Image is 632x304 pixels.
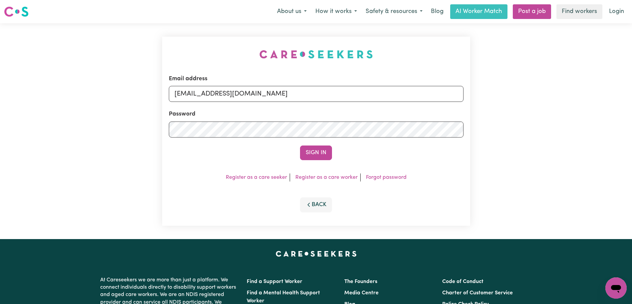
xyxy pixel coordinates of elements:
[300,197,332,212] button: Back
[169,75,207,83] label: Email address
[427,4,448,19] a: Blog
[513,4,551,19] a: Post a job
[311,5,361,19] button: How it works
[276,251,357,256] a: Careseekers home page
[442,290,513,296] a: Charter of Customer Service
[300,146,332,160] button: Sign In
[366,175,407,180] a: Forgot password
[169,86,464,102] input: Email address
[344,290,379,296] a: Media Centre
[442,279,483,284] a: Code of Conduct
[4,6,29,18] img: Careseekers logo
[361,5,427,19] button: Safety & resources
[344,279,377,284] a: The Founders
[247,290,320,304] a: Find a Mental Health Support Worker
[247,279,302,284] a: Find a Support Worker
[273,5,311,19] button: About us
[226,175,287,180] a: Register as a care seeker
[169,110,195,119] label: Password
[450,4,507,19] a: AI Worker Match
[4,4,29,19] a: Careseekers logo
[556,4,602,19] a: Find workers
[605,277,627,299] iframe: Button to launch messaging window
[295,175,358,180] a: Register as a care worker
[605,4,628,19] a: Login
